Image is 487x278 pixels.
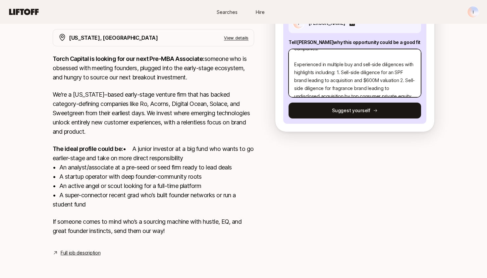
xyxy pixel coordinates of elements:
[210,6,243,18] a: Searches
[243,6,277,18] a: Hire
[256,9,265,16] span: Hire
[289,103,421,118] button: Suggest yourself
[69,33,158,42] p: [US_STATE], [GEOGRAPHIC_DATA]
[289,38,421,46] p: Tell [PERSON_NAME] why this opportunity could be a good fit
[53,144,254,209] p: • A junior investor at a big fund who wants to go earlier-stage and take on more direct responsib...
[224,34,248,41] p: View details
[61,249,100,257] a: Full job description
[473,8,474,16] p: I
[217,9,238,16] span: Searches
[53,217,254,236] p: If someone comes to mind who’s a sourcing machine with hustle, EQ, and great founder instincts, s...
[53,90,254,136] p: We’re a [US_STATE]–based early-stage venture firm that has backed category-defining companies lik...
[289,49,421,97] textarea: exBCG consultant (NY Office) with strong expertise in consumer growth strategy and private equity...
[53,55,204,62] strong: Torch Capital is looking for our next Pre-MBA Associate:
[467,6,479,18] button: I
[53,54,254,82] p: someone who is obsessed with meeting founders, plugged into the early-stage ecosystem, and hungry...
[53,145,123,152] strong: The ideal profile could be:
